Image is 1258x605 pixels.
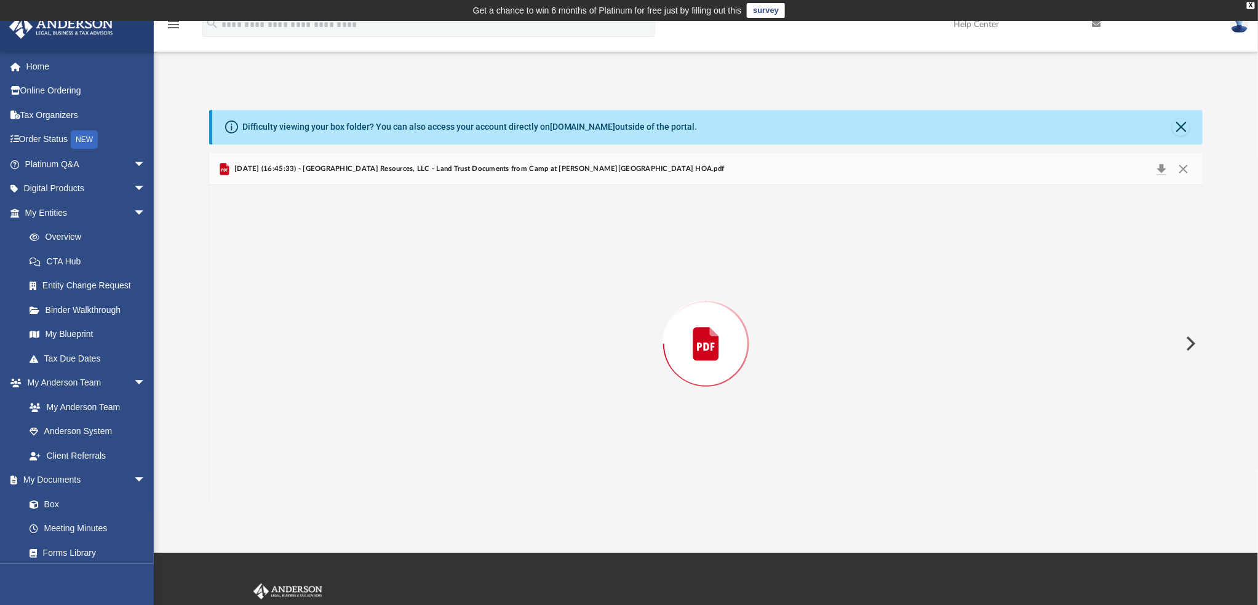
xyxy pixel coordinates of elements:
i: menu [166,17,181,32]
a: Meeting Minutes [17,516,158,541]
div: NEW [71,130,98,149]
a: Anderson System [17,419,158,444]
a: Home [9,54,164,79]
a: Tax Due Dates [17,346,164,371]
button: Close [1172,119,1190,136]
a: Forms Library [17,540,152,565]
a: My Anderson Teamarrow_drop_down [9,371,158,395]
span: arrow_drop_down [133,371,158,396]
a: My Anderson Team [17,395,152,419]
a: menu [166,23,181,32]
button: Download [1150,160,1172,178]
a: Digital Productsarrow_drop_down [9,176,164,201]
div: Preview [209,153,1203,503]
a: Tax Organizers [9,103,164,127]
a: Platinum Q&Aarrow_drop_down [9,152,164,176]
img: Anderson Advisors Platinum Portal [6,15,117,39]
div: close [1247,2,1255,9]
a: Order StatusNEW [9,127,164,152]
a: Box [17,492,152,516]
a: Client Referrals [17,443,158,468]
a: My Blueprint [17,322,158,347]
span: arrow_drop_down [133,152,158,177]
span: arrow_drop_down [133,200,158,226]
div: Get a chance to win 6 months of Platinum for free just by filling out this [473,3,742,18]
a: Overview [17,225,164,250]
i: search [205,17,219,30]
a: CTA Hub [17,249,164,274]
span: [DATE] (16:45:33) - [GEOGRAPHIC_DATA] Resources, LLC - Land Trust Documents from Camp at [PERSON_... [232,164,725,175]
img: User Pic [1230,15,1249,33]
a: Entity Change Request [17,274,164,298]
div: Difficulty viewing your box folder? You can also access your account directly on outside of the p... [242,121,698,133]
a: My Entitiesarrow_drop_down [9,200,164,225]
button: Close [1172,160,1195,178]
span: arrow_drop_down [133,468,158,493]
a: My Documentsarrow_drop_down [9,468,158,492]
a: [DOMAIN_NAME] [550,122,616,132]
img: Anderson Advisors Platinum Portal [251,583,325,599]
span: arrow_drop_down [133,176,158,202]
a: Online Ordering [9,79,164,103]
button: Next File [1176,326,1203,361]
a: survey [747,3,785,18]
a: Binder Walkthrough [17,298,164,322]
